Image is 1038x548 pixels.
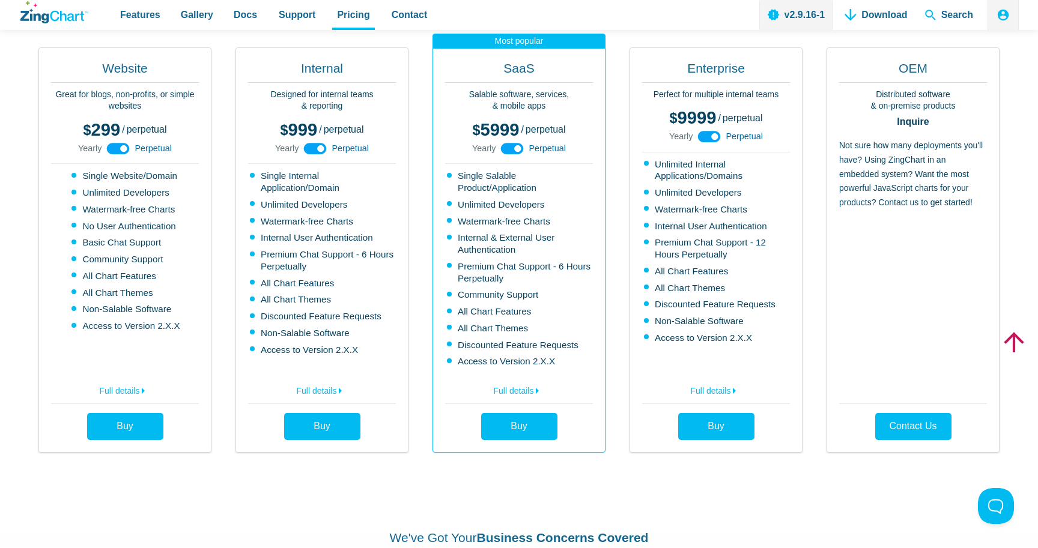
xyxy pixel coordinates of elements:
[644,158,790,182] li: Unlimited Internal Applications/Domains
[644,265,790,277] li: All Chart Features
[234,7,257,23] span: Docs
[447,339,593,351] li: Discounted Feature Requests
[87,413,163,440] a: Buy
[644,332,790,344] li: Access to Version 2.X.X
[248,379,396,399] a: Full details
[250,310,396,322] li: Discounted Feature Requests
[38,529,1000,546] h2: We've Got Your
[20,1,88,23] a: ZingChart Logo. Click to return to the homepage
[644,187,790,199] li: Unlimited Developers
[839,89,987,112] p: Distributed software & on-premise products
[120,7,160,23] span: Features
[718,113,720,123] span: /
[839,139,987,397] p: Not sure how many deployments you'll have? Using ZingChart in an embedded system? Want the most p...
[445,89,593,112] p: Salable software, services, & mobile apps
[839,117,987,127] strong: Inquire
[889,421,936,431] span: Contact Us
[447,355,593,367] li: Access to Version 2.X.X
[642,60,790,83] h2: Enterprise
[875,413,951,440] a: Contact Us
[250,344,396,356] li: Access to Version 2.X.X
[250,327,396,339] li: Non-Salable Software
[447,289,593,301] li: Community Support
[71,270,180,282] li: All Chart Features
[644,220,790,232] li: Internal User Authentication
[71,187,180,199] li: Unlimited Developers
[669,108,716,127] span: 9999
[447,199,593,211] li: Unlimited Developers
[472,144,496,152] span: Yearly
[392,7,428,23] span: Contact
[51,89,199,112] p: Great for blogs, non-profits, or simple websites
[319,125,321,134] span: /
[445,60,593,83] h2: SaaS
[117,421,133,431] span: Buy
[71,170,180,182] li: Single Website/Domain
[669,132,693,140] span: Yearly
[708,421,724,431] span: Buy
[445,379,593,399] a: Full details
[284,413,360,440] a: Buy
[726,132,763,140] span: Perpetual
[51,379,199,399] a: Full details
[521,125,523,134] span: /
[248,89,396,112] p: Designed for internal teams & reporting
[71,203,180,215] li: Watermark-free Charts
[978,488,1014,524] iframe: Toggle Customer Support
[135,144,172,152] span: Perpetual
[447,215,593,227] li: Watermark-free Charts
[250,199,396,211] li: Unlimited Developers
[644,298,790,310] li: Discounted Feature Requests
[447,306,593,318] li: All Chart Features
[281,120,318,139] span: 999
[642,379,790,399] a: Full details
[332,144,369,152] span: Perpetual
[71,287,180,299] li: All Chart Themes
[476,531,648,544] strong: Business Concerns Covered
[250,170,396,194] li: Single Internal Application/Domain
[644,282,790,294] li: All Chart Themes
[248,60,396,83] h2: Internal
[71,320,180,332] li: Access to Version 2.X.X
[127,124,167,134] span: perpetual
[723,113,763,123] span: perpetual
[122,125,124,134] span: /
[279,7,315,23] span: Support
[275,144,299,152] span: Yearly
[71,253,180,265] li: Community Support
[447,322,593,334] li: All Chart Themes
[78,144,102,152] span: Yearly
[250,248,396,272] li: Premium Chat Support - 6 Hours Perpetually
[250,294,396,306] li: All Chart Themes
[447,260,593,285] li: Premium Chat Support - 6 Hours Perpetually
[644,236,790,260] li: Premium Chat Support - 12 Hours Perpetually
[71,220,180,232] li: No User Authentication
[181,7,213,23] span: Gallery
[83,120,121,139] span: 299
[71,236,180,248] li: Basic Chat Support
[481,413,557,440] a: Buy
[644,315,790,327] li: Non-Salable Software
[644,203,790,215] li: Watermark-free Charts
[529,144,566,152] span: Perpetual
[839,60,987,83] h2: OEM
[250,232,396,244] li: Internal User Authentication
[71,303,180,315] li: Non-Salable Software
[51,60,199,83] h2: Website
[250,277,396,289] li: All Chart Features
[526,124,566,134] span: perpetual
[324,124,364,134] span: perpetual
[642,89,790,101] p: Perfect for multiple internal teams
[511,421,527,431] span: Buy
[447,170,593,194] li: Single Salable Product/Application
[472,120,519,139] span: 5999
[314,421,330,431] span: Buy
[447,232,593,256] li: Internal & External User Authentication
[250,215,396,227] li: Watermark-free Charts
[678,413,754,440] a: Buy
[337,7,369,23] span: Pricing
